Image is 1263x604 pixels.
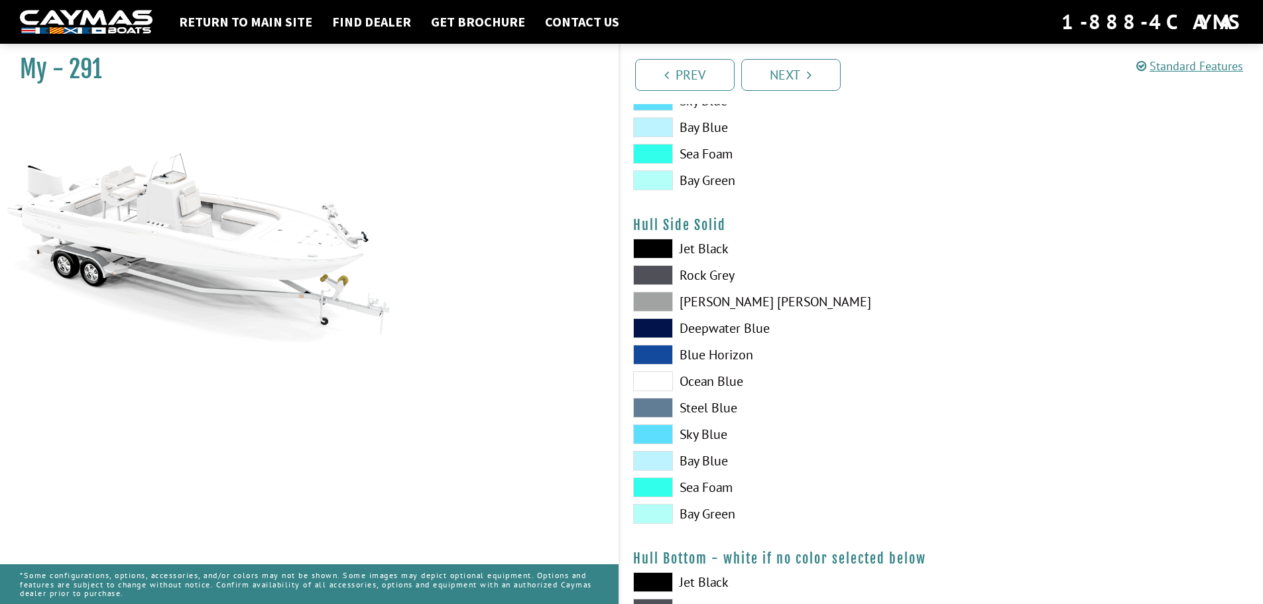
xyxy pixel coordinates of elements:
label: Deepwater Blue [633,318,928,338]
p: *Some configurations, options, accessories, and/or colors may not be shown. Some images may depic... [20,564,599,604]
h4: Hull Bottom - white if no color selected below [633,550,1250,567]
label: Sea Foam [633,144,928,164]
a: Prev [635,59,735,91]
h1: My - 291 [20,54,585,84]
a: Next [741,59,841,91]
a: Get Brochure [424,13,532,30]
label: Bay Green [633,504,928,524]
label: Steel Blue [633,398,928,418]
a: Return to main site [172,13,319,30]
label: Sea Foam [633,477,928,497]
a: Contact Us [538,13,626,30]
h4: Hull Side Solid [633,217,1250,233]
label: Rock Grey [633,265,928,285]
label: Sky Blue [633,424,928,444]
a: Find Dealer [326,13,418,30]
label: [PERSON_NAME] [PERSON_NAME] [633,292,928,312]
label: Blue Horizon [633,345,928,365]
label: Bay Blue [633,117,928,137]
label: Ocean Blue [633,371,928,391]
a: Standard Features [1136,58,1243,74]
label: Jet Black [633,239,928,259]
img: white-logo-c9c8dbefe5ff5ceceb0f0178aa75bf4bb51f6bca0971e226c86eb53dfe498488.png [20,10,152,34]
label: Bay Blue [633,451,928,471]
label: Bay Green [633,170,928,190]
label: Jet Black [633,572,928,592]
div: 1-888-4CAYMAS [1061,7,1243,36]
